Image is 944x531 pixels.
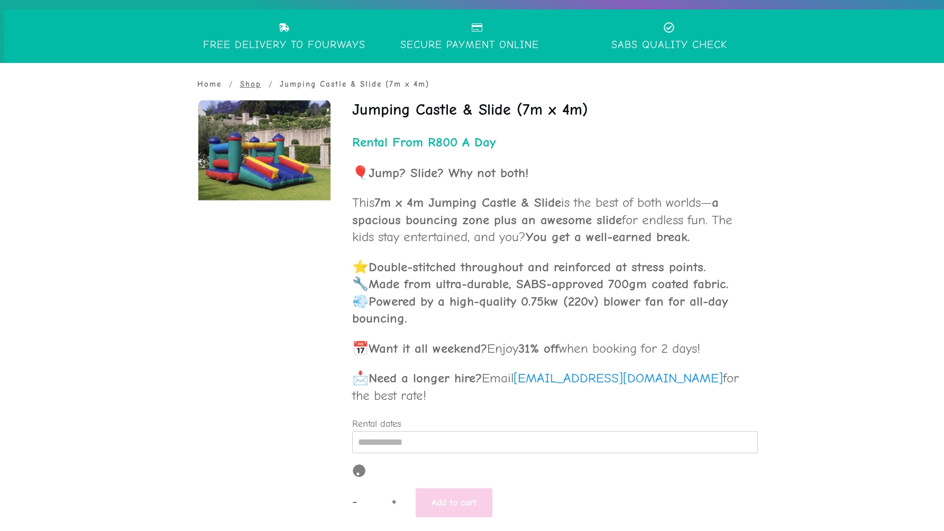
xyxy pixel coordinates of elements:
[352,131,746,154] p: Rental From R800 A Day
[357,496,391,507] input: Product quantity
[518,341,559,356] strong: 31% off
[352,294,728,326] strong: Powered by a high-quality 0.75kw (220v) blower fan for all-day bouncing.
[240,79,261,89] span: Shop
[369,341,487,356] strong: Want it all weekend?
[374,195,561,210] strong: 7m x 4m Jumping Castle & Slide
[352,370,746,417] p: 📩 Email for the best rate!
[352,194,746,259] p: This is the best of both worlds— for endless fun. The kids stay entertained, and you?
[352,340,746,370] p: 📅 Enjoy when booking for 2 days!
[197,79,222,89] span: Home
[400,39,539,51] p: secure payment Online
[352,99,746,120] h1: Jumping Castle & Slide (7m x 4m)
[195,39,373,51] p: Free DELIVERY To Fourways
[352,418,401,429] label: Rental dates
[514,370,723,386] a: [EMAIL_ADDRESS][DOMAIN_NAME]
[369,165,529,180] strong: Jump? Slide? Why not both!
[352,496,357,507] button: -
[198,100,331,200] img: Jumping Castle and Slide Combo
[227,84,235,93] li: /
[352,259,746,340] p: ⭐ 🔧 💨
[352,195,719,227] strong: a spacious bouncing zone plus an awesome slide
[369,259,706,274] strong: Double-stitched throughout and reinforced at stress points.
[267,84,274,93] li: /
[416,488,492,517] button: Add to cart
[369,370,482,386] strong: Need a longer hire?
[369,276,729,291] strong: Made from ultra-durable, SABS-approved 700gm coated fabric.
[352,164,746,195] p: 🎈
[526,229,690,244] strong: You get a well-earned break.
[197,79,222,90] a: Home
[240,79,261,90] a: Shop
[280,79,429,90] span: Jumping Castle & Slide (7m x 4m)
[391,496,397,507] button: +
[603,39,735,51] p: SABS quality check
